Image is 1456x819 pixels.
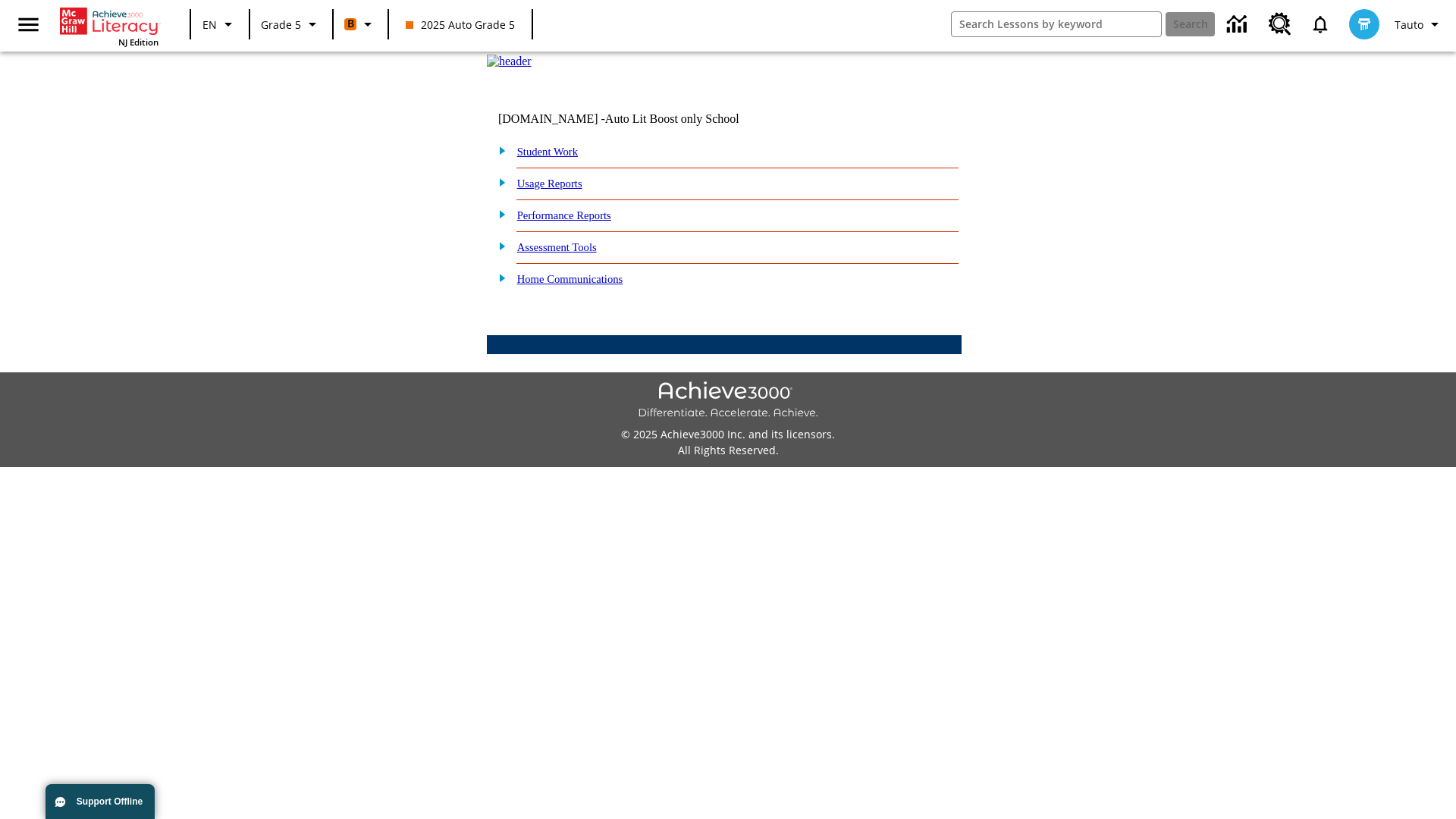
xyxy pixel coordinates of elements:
a: Assessment Tools [517,241,597,253]
div: Home [60,5,158,48]
button: Language: EN, Select a language [196,11,244,38]
span: NJ Edition [118,36,158,48]
span: Grade 5 [261,17,301,33]
span: Support Offline [77,796,143,807]
img: plus.gif [491,239,507,253]
a: Student Work [517,146,578,158]
a: Home Communications [517,273,623,285]
button: Grade: Grade 5, Select a grade [255,11,328,38]
span: B [347,14,354,33]
nobr: Auto Lit Boost only School [605,112,739,125]
button: Profile/Settings [1389,11,1450,38]
button: Boost Class color is orange. Change class color [338,11,383,38]
td: [DOMAIN_NAME] - [498,112,777,126]
img: plus.gif [491,175,507,189]
span: EN [202,17,217,33]
input: search field [952,12,1161,36]
a: Resource Center, Will open in new tab [1260,4,1301,45]
a: Notifications [1301,5,1340,44]
img: Achieve3000 Differentiate Accelerate Achieve [638,381,818,420]
img: header [487,55,532,68]
span: 2025 Auto Grade 5 [406,17,515,33]
a: Data Center [1218,4,1260,45]
a: Usage Reports [517,177,582,190]
img: plus.gif [491,143,507,157]
button: Select a new avatar [1340,5,1389,44]
img: plus.gif [491,271,507,284]
span: Tauto [1395,17,1423,33]
img: plus.gif [491,207,507,221]
img: avatar image [1349,9,1379,39]
button: Open side menu [6,2,51,47]
button: Support Offline [45,784,155,819]
a: Performance Reports [517,209,611,221]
